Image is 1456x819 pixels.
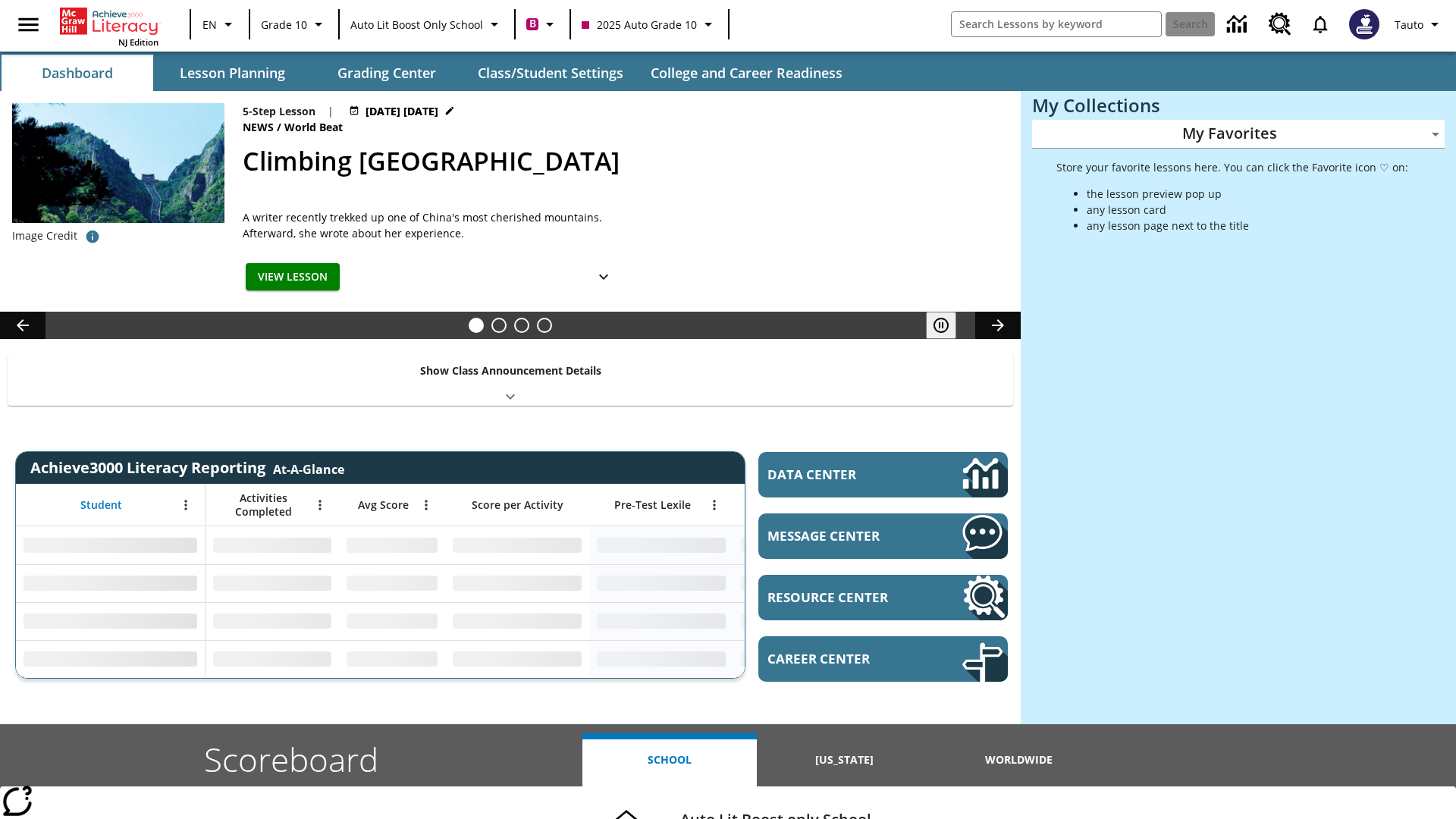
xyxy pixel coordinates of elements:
span: Tauto [1395,17,1423,33]
div: No Data, [339,564,445,602]
div: No Data, [339,640,445,678]
span: Message Center [767,527,917,544]
div: No Data, [733,564,877,602]
button: Grading Center [311,55,463,91]
span: 2025 Auto Grade 10 [582,17,697,33]
div: No Data, [339,602,445,640]
a: Career Center [758,636,1008,682]
div: Home [60,5,158,48]
h3: My Collections [1032,95,1445,116]
button: Class/Student Settings [466,55,635,91]
a: Home [60,6,158,36]
button: Select a new avatar [1340,5,1389,44]
span: Activities Completed [213,491,313,519]
span: EN [202,17,217,33]
a: Notifications [1301,5,1340,44]
span: World Beat [284,119,346,136]
div: No Data, [206,564,339,602]
span: | [328,103,334,119]
span: / [277,120,281,134]
div: A writer recently trekked up one of China's most cherished mountains. Afterward, she wrote about ... [243,209,622,241]
button: View Lesson [246,263,340,291]
button: Class: 2025 Auto Grade 10, Select your class [576,11,723,38]
span: NJ Edition [118,36,158,48]
p: 5-Step Lesson [243,103,315,119]
li: the lesson preview pop up [1087,186,1408,202]
button: Show Details [588,263,619,291]
span: Achieve3000 Literacy Reporting [30,457,344,478]
span: News [243,119,277,136]
button: Slide 3 Pre-release lesson [514,318,529,333]
img: Avatar [1349,9,1379,39]
button: Open Menu [174,494,197,516]
button: Open side menu [6,2,51,47]
span: Career Center [767,650,917,667]
span: [DATE] [DATE] [366,103,438,119]
div: No Data, [206,526,339,564]
a: Data Center [758,452,1008,497]
button: Worldwide [932,733,1106,786]
button: Credit for photo and all related images: Public Domain/Charlie Fong [77,223,108,250]
div: At-A-Glance [273,458,344,478]
input: search field [952,12,1161,36]
button: Open Menu [309,494,331,516]
div: My Favorites [1032,120,1445,149]
span: Pre-Test Lexile [614,498,691,512]
a: Resource Center, Will open in new tab [758,575,1008,620]
span: Auto Lit Boost only School [350,17,483,33]
img: 6000 stone steps to climb Mount Tai in Chinese countryside [12,103,224,223]
div: No Data, [733,526,877,564]
div: No Data, [733,602,877,640]
button: School: Auto Lit Boost only School, Select your school [344,11,510,38]
button: Slide 1 Climbing Mount Tai [469,318,484,333]
li: any lesson page next to the title [1087,218,1408,234]
button: Language: EN, Select a language [196,11,244,38]
div: No Data, [339,526,445,564]
span: Data Center [767,466,911,483]
button: Dashboard [2,55,153,91]
button: Slide 4 Career Lesson [537,318,552,333]
a: Data Center [1218,4,1260,45]
div: Show Class Announcement Details [8,353,1013,406]
button: Lesson carousel, Next [975,312,1021,339]
button: [US_STATE] [757,733,931,786]
p: Store your favorite lessons here. You can click the Favorite icon ♡ on: [1056,159,1408,175]
button: Open Menu [703,494,726,516]
button: Jul 22 - Jun 30 Choose Dates [346,103,458,119]
span: Grade 10 [261,17,307,33]
button: Boost Class color is violet red. Change class color [520,11,565,38]
span: Student [80,498,122,512]
h2: Climbing Mount Tai [243,142,1003,180]
button: Open Menu [415,494,438,516]
li: any lesson card [1087,202,1408,218]
span: Avg Score [358,498,409,512]
div: Pause [926,312,971,339]
a: Message Center [758,513,1008,559]
div: No Data, [206,640,339,678]
button: Grade: Grade 10, Select a grade [255,11,334,38]
button: Lesson Planning [156,55,308,91]
a: Resource Center, Will open in new tab [1260,4,1301,45]
span: B [529,14,536,33]
p: Image Credit [12,228,77,243]
button: College and Career Readiness [639,55,855,91]
div: No Data, [733,640,877,678]
button: Profile/Settings [1389,11,1450,38]
button: Pause [926,312,956,339]
button: School [582,733,757,786]
span: Resource Center [767,588,917,606]
p: Show Class Announcement Details [420,362,601,378]
div: No Data, [206,602,339,640]
button: Slide 2 Defining Our Government's Purpose [491,318,507,333]
span: Score per Activity [472,498,563,512]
